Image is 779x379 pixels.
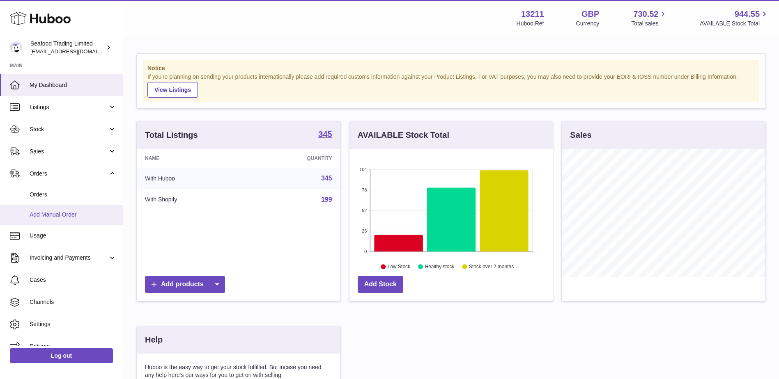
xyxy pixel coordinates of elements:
[631,20,668,27] span: Total sales
[700,20,769,27] span: AVAILABLE Stock Total
[517,20,544,27] div: Huboo Ref
[30,40,104,55] div: Seafood Trading Limited
[137,189,246,210] td: With Shopify
[30,126,108,133] span: Stock
[246,149,340,168] th: Quantity
[30,81,117,89] span: My Dashboard
[318,130,332,138] strong: 345
[30,148,108,155] span: Sales
[576,20,600,27] div: Currency
[581,9,599,20] strong: GBP
[570,130,591,141] h3: Sales
[318,130,332,140] a: 345
[145,130,198,141] h3: Total Listings
[30,276,117,284] span: Cases
[30,191,117,199] span: Orders
[469,264,514,269] text: Stock over 2 months
[362,228,367,233] text: 26
[145,276,225,293] a: Add products
[10,348,113,363] a: Log out
[145,363,332,379] p: Huboo is the easy way to get your stock fulfilled. But incase you need any help here's our ways f...
[358,276,403,293] a: Add Stock
[137,168,246,189] td: With Huboo
[147,64,755,72] strong: Notice
[362,208,367,213] text: 52
[388,264,411,269] text: Low Stock
[30,211,117,219] span: Add Manual Order
[147,73,755,98] div: If you're planning on sending your products internationally please add required customs informati...
[10,41,22,54] img: online@rickstein.com
[30,320,117,328] span: Settings
[30,103,108,111] span: Listings
[521,9,544,20] strong: 13211
[631,9,668,27] a: 730.52 Total sales
[145,334,163,345] h3: Help
[735,9,760,20] span: 944.55
[30,48,121,55] span: [EMAIL_ADDRESS][DOMAIN_NAME]
[364,249,367,254] text: 0
[700,9,769,27] a: 944.55 AVAILABLE Stock Total
[321,175,332,182] a: 345
[633,9,658,20] span: 730.52
[30,232,117,240] span: Usage
[137,149,246,168] th: Name
[30,170,108,178] span: Orders
[425,264,455,269] text: Healthy stock
[359,167,367,172] text: 104
[30,342,117,350] span: Returns
[358,130,449,141] h3: AVAILABLE Stock Total
[362,187,367,192] text: 78
[30,254,108,262] span: Invoicing and Payments
[147,82,198,98] a: View Listings
[30,298,117,306] span: Channels
[321,196,332,203] a: 199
